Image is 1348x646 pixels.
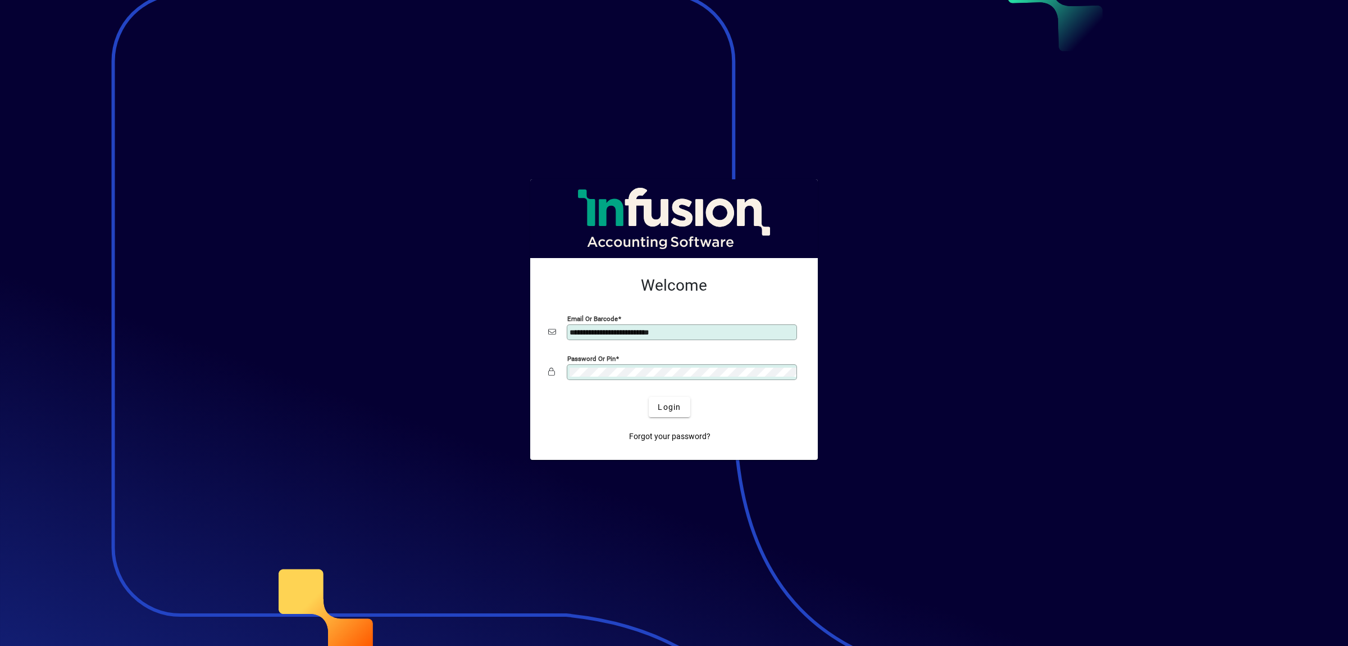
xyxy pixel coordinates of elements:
[629,431,711,442] span: Forgot your password?
[548,276,800,295] h2: Welcome
[567,355,616,363] mat-label: Password or Pin
[567,315,618,323] mat-label: Email or Barcode
[625,426,715,446] a: Forgot your password?
[649,397,690,417] button: Login
[658,401,681,413] span: Login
